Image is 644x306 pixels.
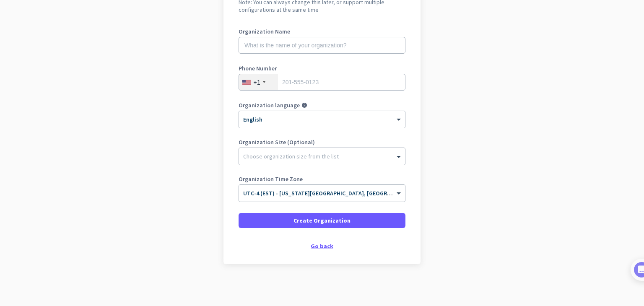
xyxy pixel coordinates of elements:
label: Organization Time Zone [239,176,405,182]
label: Organization Name [239,29,405,34]
input: What is the name of your organization? [239,37,405,54]
span: Create Organization [293,216,351,225]
div: Go back [239,243,405,249]
button: Create Organization [239,213,405,228]
div: +1 [253,78,260,86]
input: 201-555-0123 [239,74,405,91]
i: help [301,102,307,108]
label: Organization Size (Optional) [239,139,405,145]
label: Organization language [239,102,300,108]
label: Phone Number [239,65,405,71]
